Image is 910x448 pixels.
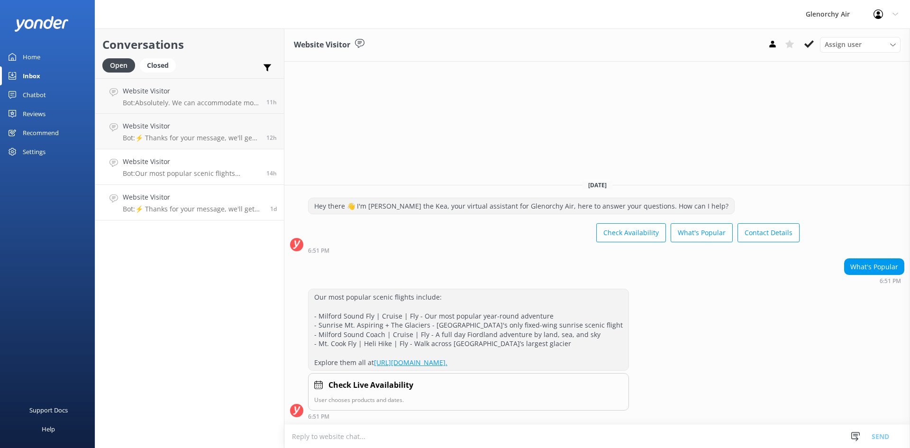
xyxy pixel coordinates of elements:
div: Hey there 👋 I'm [PERSON_NAME] the Kea, your virtual assistant for Glenorchy Air, here to answer y... [309,198,734,214]
div: Recommend [23,123,59,142]
strong: 6:51 PM [308,248,329,254]
p: User chooses products and dates. [314,395,623,404]
p: Bot: Absolutely. We can accommodate most collapsible pushchairs. If your pushchair fits within th... [123,99,259,107]
h3: Website Visitor [294,39,350,51]
div: Our most popular scenic flights include: - Milford Sound Fly | Cruise | Fly - Our most popular ye... [309,289,628,370]
a: Website VisitorBot:Our most popular scenic flights include: - Milford Sound Fly | Cruise | Fly - ... [95,149,284,185]
h4: Check Live Availability [328,379,413,392]
span: [DATE] [582,181,612,189]
h2: Conversations [102,36,277,54]
div: Inbox [23,66,40,85]
strong: 6:51 PM [880,278,901,284]
div: Help [42,420,55,439]
div: Open [102,58,135,73]
div: Closed [140,58,176,73]
div: Home [23,47,40,66]
h4: Website Visitor [123,121,259,131]
div: Aug 27 2025 06:51pm (UTC +12:00) Pacific/Auckland [308,413,629,420]
div: Aug 27 2025 06:51pm (UTC +12:00) Pacific/Auckland [844,277,904,284]
span: Assign user [825,39,862,50]
div: Aug 27 2025 06:51pm (UTC +12:00) Pacific/Auckland [308,247,800,254]
h4: Website Visitor [123,156,259,167]
strong: 6:51 PM [308,414,329,420]
a: Website VisitorBot:⚡ Thanks for your message, we'll get back to you as soon as we can. You're als... [95,185,284,220]
p: Bot: ⚡ Thanks for your message, we'll get back to you as soon as we can. You're also welcome to k... [123,205,263,213]
a: Closed [140,60,181,70]
div: Chatbot [23,85,46,104]
a: Open [102,60,140,70]
a: [URL][DOMAIN_NAME]. [374,358,447,367]
span: Aug 27 2025 06:51pm (UTC +12:00) Pacific/Auckland [266,169,277,177]
button: Check Availability [596,223,666,242]
div: Settings [23,142,45,161]
div: Assign User [820,37,901,52]
a: Website VisitorBot:⚡ Thanks for your message, we'll get back to you as soon as we can. You're als... [95,114,284,149]
div: What's Popular [845,259,904,275]
div: Reviews [23,104,45,123]
img: yonder-white-logo.png [14,16,69,32]
div: Support Docs [29,401,68,420]
h4: Website Visitor [123,192,263,202]
span: Aug 27 2025 06:29am (UTC +12:00) Pacific/Auckland [270,205,277,213]
p: Bot: ⚡ Thanks for your message, we'll get back to you as soon as we can. You're also welcome to k... [123,134,259,142]
p: Bot: Our most popular scenic flights include: - Milford Sound Fly | Cruise | Fly - Our most popul... [123,169,259,178]
button: What's Popular [671,223,733,242]
button: Contact Details [737,223,800,242]
a: Website VisitorBot:Absolutely. We can accommodate most collapsible pushchairs. If your pushchair ... [95,78,284,114]
span: Aug 27 2025 08:19pm (UTC +12:00) Pacific/Auckland [266,134,277,142]
h4: Website Visitor [123,86,259,96]
span: Aug 27 2025 10:14pm (UTC +12:00) Pacific/Auckland [266,98,277,106]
